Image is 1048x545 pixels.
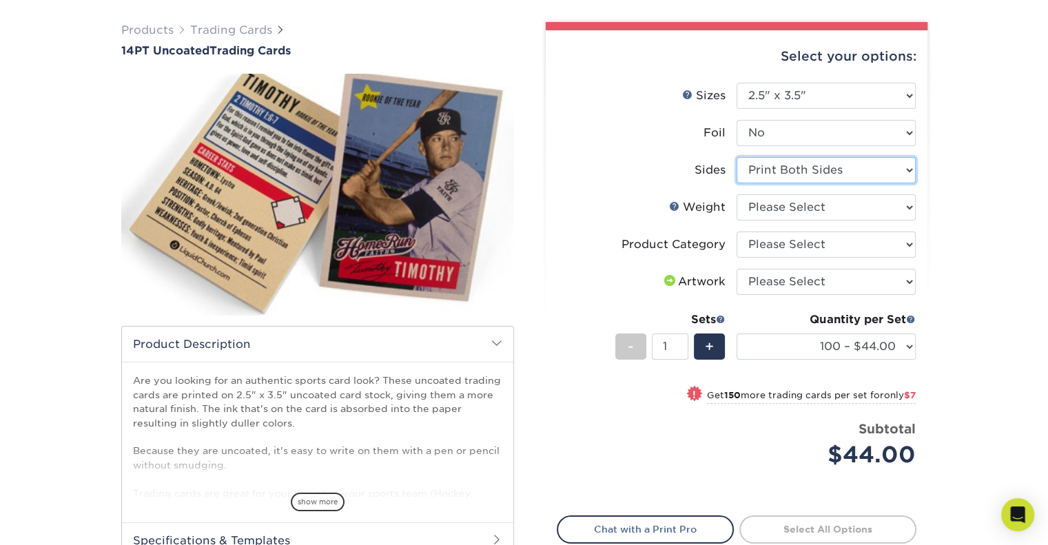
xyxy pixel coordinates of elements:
a: 14PT UncoatedTrading Cards [121,44,514,57]
h1: Trading Cards [121,44,514,57]
a: Products [121,23,174,37]
div: Open Intercom Messenger [1001,498,1034,531]
div: Weight [669,199,726,216]
span: show more [291,493,345,511]
span: - [628,336,634,357]
div: Quantity per Set [737,311,916,328]
div: Foil [703,125,726,141]
a: Trading Cards [190,23,272,37]
small: Get more trading cards per set for [707,390,916,404]
img: 14PT Uncoated 01 [121,59,514,330]
div: Sides [695,162,726,178]
span: only [884,390,916,400]
p: Are you looking for an authentic sports card look? These uncoated trading cards are printed on 2.... [133,373,502,528]
div: Sets [615,311,726,328]
span: ! [692,387,696,402]
div: Sizes [682,88,726,104]
span: $7 [904,390,916,400]
div: $44.00 [747,438,916,471]
h2: Product Description [122,327,513,362]
div: Select your options: [557,30,916,83]
div: Product Category [621,236,726,253]
a: Select All Options [739,515,916,543]
strong: Subtotal [859,421,916,436]
span: + [705,336,714,357]
div: Artwork [661,274,726,290]
a: Chat with a Print Pro [557,515,734,543]
span: 14PT Uncoated [121,44,209,57]
strong: 150 [724,390,741,400]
